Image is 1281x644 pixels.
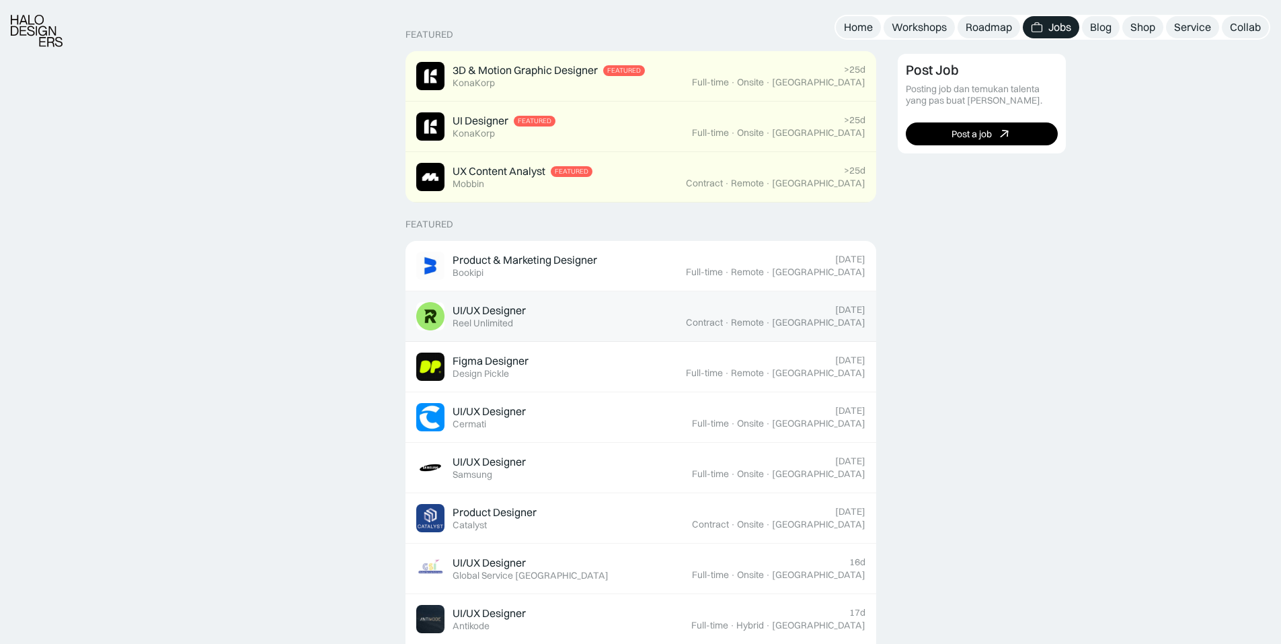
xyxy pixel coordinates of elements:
[1230,20,1261,34] div: Collab
[835,254,865,265] div: [DATE]
[730,468,736,480] div: ·
[772,127,865,139] div: [GEOGRAPHIC_DATA]
[405,219,453,230] div: Featured
[405,493,876,544] a: Job ImageProduct DesignerCatalyst[DATE]Contract·Onsite·[GEOGRAPHIC_DATA]
[737,569,764,581] div: Onsite
[686,317,723,328] div: Contract
[405,241,876,291] a: Job ImageProduct & Marketing DesignerBookipi[DATE]Full-time·Remote·[GEOGRAPHIC_DATA]
[892,20,947,34] div: Workshops
[416,353,444,381] img: Job Image
[453,556,526,570] div: UI/UX Designer
[906,62,959,78] div: Post Job
[453,178,484,190] div: Mobbin
[1090,20,1112,34] div: Blog
[405,51,876,102] a: Job Image3D & Motion Graphic DesignerFeaturedKonaKorp>25dFull-time·Onsite·[GEOGRAPHIC_DATA]
[731,178,764,189] div: Remote
[691,620,728,631] div: Full-time
[765,569,771,581] div: ·
[405,291,876,342] a: Job ImageUI/UX DesignerReel Unlimited[DATE]Contract·Remote·[GEOGRAPHIC_DATA]
[772,519,865,530] div: [GEOGRAPHIC_DATA]
[416,504,444,532] img: Job Image
[731,367,764,379] div: Remote
[453,128,495,139] div: KonaKorp
[731,266,764,278] div: Remote
[836,16,881,38] a: Home
[737,468,764,480] div: Onsite
[1166,16,1219,38] a: Service
[772,468,865,480] div: [GEOGRAPHIC_DATA]
[737,418,764,429] div: Onsite
[1130,20,1155,34] div: Shop
[453,455,526,469] div: UI/UX Designer
[730,127,736,139] div: ·
[835,506,865,517] div: [DATE]
[724,266,730,278] div: ·
[453,63,598,77] div: 3D & Motion Graphic Designer
[453,77,495,89] div: KonaKorp
[765,317,771,328] div: ·
[555,168,588,176] div: Featured
[765,178,771,189] div: ·
[765,367,771,379] div: ·
[518,117,551,125] div: Featured
[737,77,764,88] div: Onsite
[607,67,641,75] div: Featured
[952,128,992,139] div: Post a job
[416,163,444,191] img: Job Image
[1222,16,1269,38] a: Collab
[453,318,513,329] div: Reel Unlimited
[453,164,545,178] div: UX Content Analyst
[765,519,771,530] div: ·
[730,418,736,429] div: ·
[416,454,444,482] img: Job Image
[1174,20,1211,34] div: Service
[966,20,1012,34] div: Roadmap
[453,267,483,279] div: Bookipi
[724,317,730,328] div: ·
[416,554,444,583] img: Job Image
[692,418,729,429] div: Full-time
[692,519,729,530] div: Contract
[765,620,771,631] div: ·
[453,354,529,368] div: Figma Designer
[772,620,865,631] div: [GEOGRAPHIC_DATA]
[844,165,865,176] div: >25d
[686,266,723,278] div: Full-time
[772,418,865,429] div: [GEOGRAPHIC_DATA]
[686,367,723,379] div: Full-time
[730,620,735,631] div: ·
[835,355,865,366] div: [DATE]
[906,122,1058,145] a: Post a job
[405,392,876,443] a: Job ImageUI/UX DesignerCermati[DATE]Full-time·Onsite·[GEOGRAPHIC_DATA]
[765,418,771,429] div: ·
[453,404,526,419] div: UI/UX Designer
[405,29,453,40] div: Featured
[835,304,865,316] div: [DATE]
[765,77,771,88] div: ·
[844,64,865,75] div: >25d
[730,77,736,88] div: ·
[906,83,1058,106] div: Posting job dan temukan talenta yang pas buat [PERSON_NAME].
[453,419,486,430] div: Cermati
[772,178,865,189] div: [GEOGRAPHIC_DATA]
[453,520,487,531] div: Catalyst
[453,469,492,480] div: Samsung
[1082,16,1120,38] a: Blog
[724,178,730,189] div: ·
[692,127,729,139] div: Full-time
[1122,16,1163,38] a: Shop
[453,570,609,581] div: Global Service [GEOGRAPHIC_DATA]
[849,607,865,618] div: 17d
[692,468,729,480] div: Full-time
[765,127,771,139] div: ·
[416,302,444,330] img: Job Image
[731,317,764,328] div: Remote
[958,16,1020,38] a: Roadmap
[686,178,723,189] div: Contract
[736,620,764,631] div: Hybrid
[453,606,526,620] div: UI/UX Designer
[772,569,865,581] div: [GEOGRAPHIC_DATA]
[405,342,876,392] a: Job ImageFigma DesignerDesign Pickle[DATE]Full-time·Remote·[GEOGRAPHIC_DATA]
[453,253,597,267] div: Product & Marketing Designer
[884,16,955,38] a: Workshops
